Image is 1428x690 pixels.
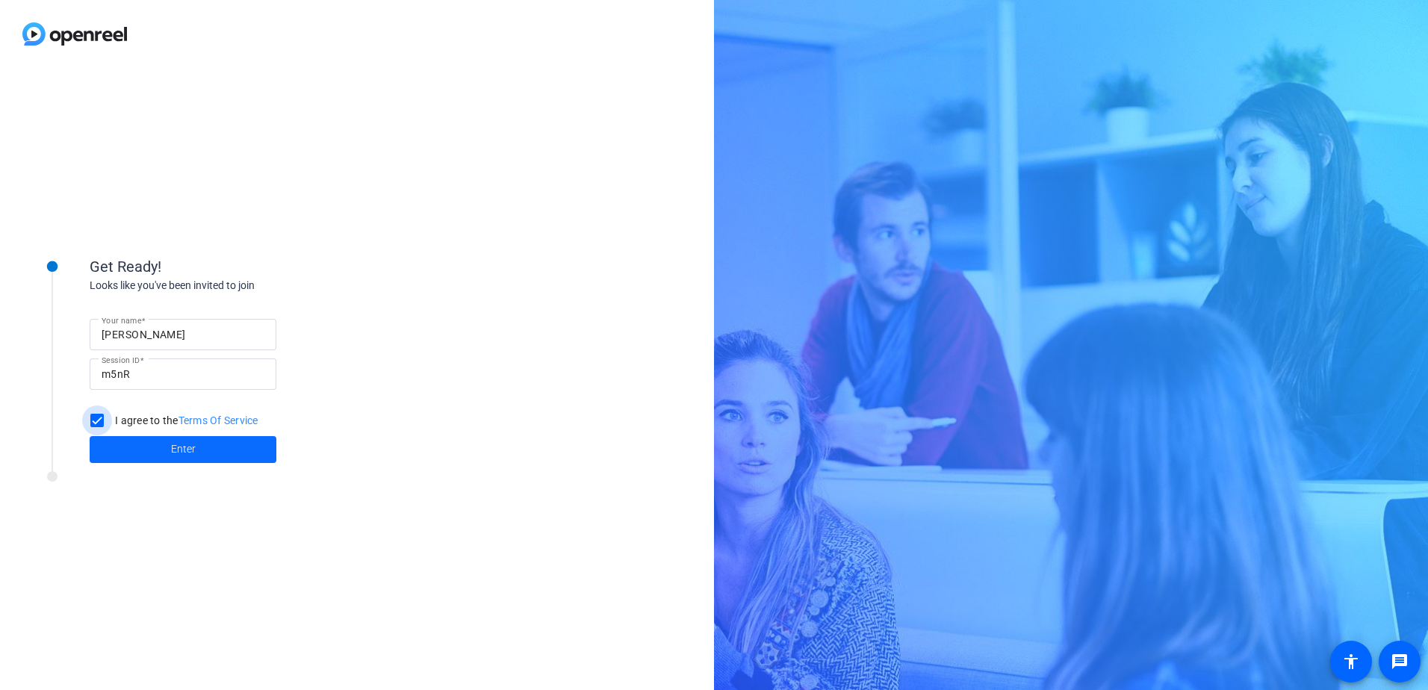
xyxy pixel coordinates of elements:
[90,436,276,463] button: Enter
[90,255,388,278] div: Get Ready!
[102,316,141,325] mat-label: Your name
[1342,653,1360,671] mat-icon: accessibility
[178,414,258,426] a: Terms Of Service
[171,441,196,457] span: Enter
[1391,653,1409,671] mat-icon: message
[102,355,140,364] mat-label: Session ID
[112,413,258,428] label: I agree to the
[90,278,388,293] div: Looks like you've been invited to join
